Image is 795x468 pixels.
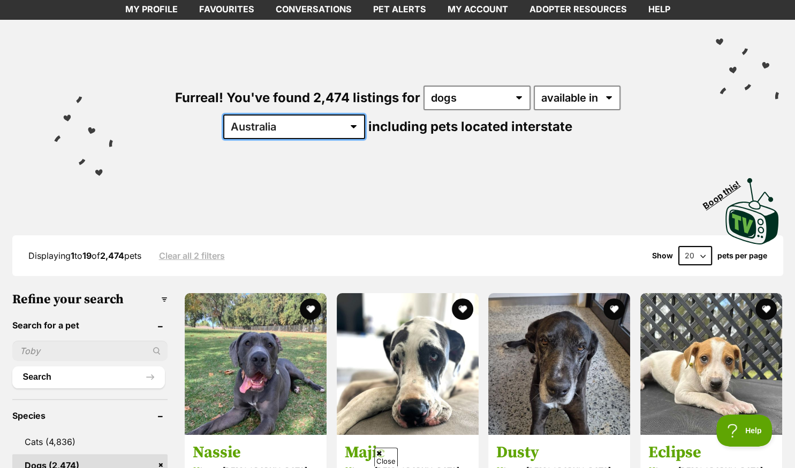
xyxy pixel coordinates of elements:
[640,293,782,435] img: Eclipse - Bull Arab Dog
[28,250,141,261] span: Displaying to of pets
[725,168,779,247] a: Boop this!
[185,293,327,435] img: Nassie - Great Dane Dog
[12,411,168,420] header: Species
[755,298,777,320] button: favourite
[652,251,673,260] span: Show
[12,366,165,388] button: Search
[603,298,625,320] button: favourite
[725,178,779,244] img: PetRescue TV logo
[648,442,774,463] h3: Eclipse
[451,298,473,320] button: favourite
[159,251,225,260] a: Clear all 2 filters
[12,320,168,330] header: Search for a pet
[701,172,751,211] span: Boop this!
[193,442,319,463] h3: Nassie
[12,431,168,453] a: Cats (4,836)
[368,119,572,134] span: including pets located interstate
[71,250,74,261] strong: 1
[82,250,92,261] strong: 19
[374,448,398,466] span: Close
[345,442,471,463] h3: Majic
[716,415,774,447] iframe: Help Scout Beacon - Open
[496,442,622,463] h3: Dusty
[717,251,767,260] label: pets per page
[100,250,124,261] strong: 2,474
[12,341,168,361] input: Toby
[12,292,168,307] h3: Refine your search
[488,293,630,435] img: Dusty - Great Dane Dog
[337,293,479,435] img: Majic - Great Dane Dog
[175,90,420,105] span: Furreal! You've found 2,474 listings for
[300,298,321,320] button: favourite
